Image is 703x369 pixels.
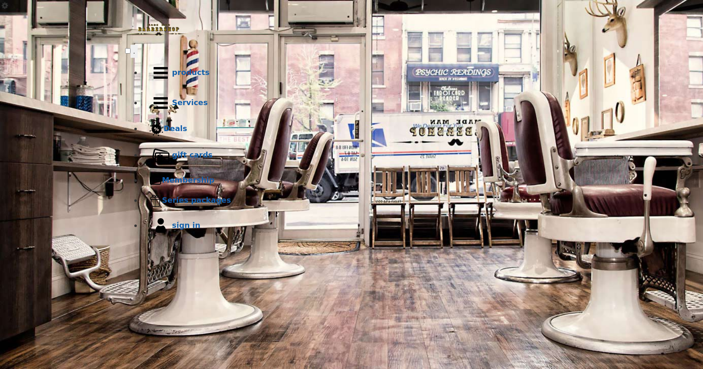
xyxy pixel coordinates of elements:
[125,48,131,54] input: menu toggle
[149,62,172,84] img: Products
[142,170,578,191] a: MembershipMembership
[149,214,172,237] img: sign in
[172,221,200,230] b: sign in
[149,174,162,187] img: Membership
[142,118,578,140] a: DealsDeals
[172,150,213,159] b: gift cards
[125,16,192,43] img: Made Man Barbershop logo
[142,140,578,170] a: Gift cardsgift cards
[149,194,162,207] img: Series packages
[162,175,214,184] b: Membership
[131,45,138,58] button: menu toggle
[142,211,578,241] a: sign insign in
[142,88,578,118] a: ServicesServices
[172,98,208,107] b: Services
[142,191,578,211] a: Series packagesSeries packages
[162,196,231,204] b: Series packages
[164,124,187,133] b: Deals
[149,92,172,114] img: Services
[172,68,210,77] b: products
[149,122,164,137] img: Deals
[133,47,135,55] span: .
[142,58,578,88] a: Productsproducts
[149,144,172,167] img: Gift cards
